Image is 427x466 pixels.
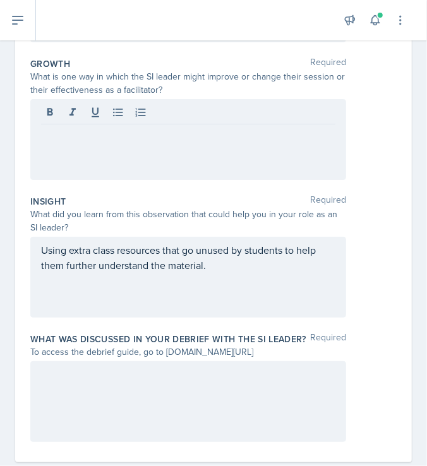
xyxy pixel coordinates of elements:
div: What did you learn from this observation that could help you in your role as an SI leader? [30,208,346,234]
span: Required [310,333,346,345]
div: To access the debrief guide, go to [DOMAIN_NAME][URL] [30,345,346,359]
label: What was discussed in your debrief with the SI Leader? [30,333,306,345]
div: What is one way in which the SI leader might improve or change their session or their effectivene... [30,70,346,97]
label: Growth [30,57,70,70]
label: Insight [30,195,66,208]
p: Using extra class resources that go unused by students to help them further understand the material. [41,242,335,273]
span: Required [310,195,346,208]
span: Required [310,57,346,70]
